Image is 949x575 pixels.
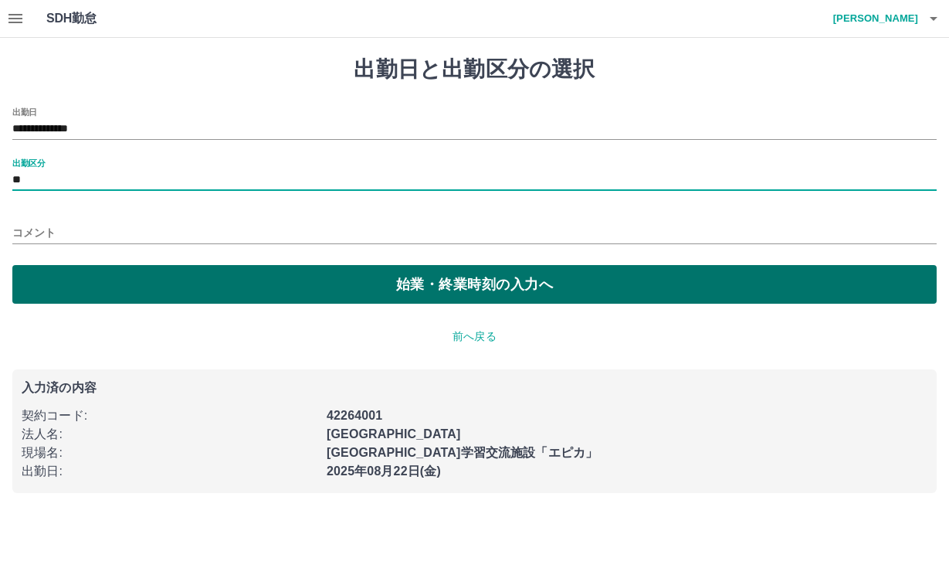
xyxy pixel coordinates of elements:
[327,446,598,459] b: [GEOGRAPHIC_DATA]学習交流施設「エピカ」
[12,56,937,83] h1: 出勤日と出勤区分の選択
[22,382,927,394] p: 入力済の内容
[12,106,37,117] label: 出勤日
[22,425,317,444] p: 法人名 :
[12,328,937,345] p: 前へ戻る
[12,157,45,168] label: 出勤区分
[22,444,317,462] p: 現場名 :
[22,462,317,481] p: 出勤日 :
[327,409,382,422] b: 42264001
[327,464,441,478] b: 2025年08月22日(金)
[12,265,937,304] button: 始業・終業時刻の入力へ
[327,427,461,441] b: [GEOGRAPHIC_DATA]
[22,407,317,425] p: 契約コード :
